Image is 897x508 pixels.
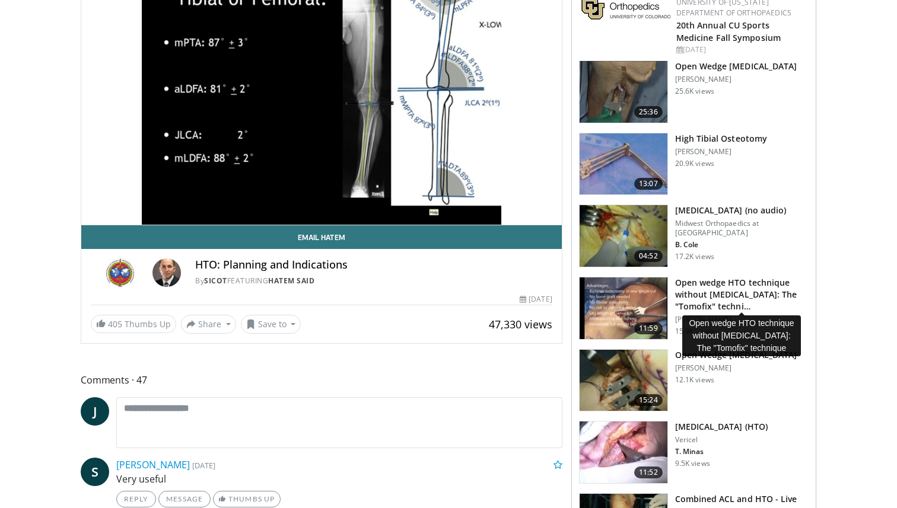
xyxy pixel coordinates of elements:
a: SICOT [204,276,227,286]
h3: Open wedge HTO technique without [MEDICAL_DATA]: The "Tomofix" techni… [675,277,809,312]
p: 9.5K views [675,459,710,468]
p: 20.9K views [675,159,714,168]
span: 47,330 views [489,317,552,331]
h3: Open Wedge [MEDICAL_DATA] [675,60,797,72]
a: [PERSON_NAME] [116,458,190,471]
p: Midwest Orthopaedics at [GEOGRAPHIC_DATA] [675,219,809,238]
span: 13:07 [634,178,663,190]
a: Reply [116,491,156,507]
h3: [MEDICAL_DATA] (no audio) [675,205,809,216]
span: 15:24 [634,394,663,406]
div: [DATE] [520,294,552,305]
h3: High Tibial Osteotomy [675,133,767,145]
a: J [81,397,109,426]
span: 405 [108,318,122,330]
p: Very useful [116,472,562,486]
span: Comments 47 [81,372,562,388]
p: 25.6K views [675,87,714,96]
a: 11:59 Open wedge HTO technique without [MEDICAL_DATA]: The "Tomofix" techni… [PERSON_NAME] 15.9K ... [579,277,809,340]
h3: [MEDICAL_DATA] (HTO) [675,421,768,433]
a: 11:52 [MEDICAL_DATA] (HTO) Vericel T. Minas 9.5K views [579,421,809,484]
a: 15:24 Open Wedge [MEDICAL_DATA] [PERSON_NAME] 12.1K views [579,349,809,412]
p: [PERSON_NAME] [675,363,797,373]
p: 12.1K views [675,375,714,385]
a: 20th Annual CU Sports Medicine Fall Symposium [676,20,781,43]
span: 11:52 [634,467,663,478]
span: 25:36 [634,106,663,118]
span: 11:59 [634,322,663,334]
button: Save to [241,315,301,334]
button: Share [181,315,236,334]
p: [PERSON_NAME] [675,75,797,84]
a: Message [158,491,211,507]
div: By FEATURING [195,276,552,286]
a: 13:07 High Tibial Osteotomy [PERSON_NAME] 20.9K views [579,133,809,196]
a: S [81,458,109,486]
h4: HTO: Planning and Indications [195,258,552,271]
div: Open wedge HTO technique without [MEDICAL_DATA]: The "Tomofix" technique [682,315,801,356]
a: Email Hatem [81,225,562,249]
h3: Open Wedge [MEDICAL_DATA] [675,349,797,361]
a: 04:52 [MEDICAL_DATA] (no audio) Midwest Orthopaedics at [GEOGRAPHIC_DATA] B. Cole 17.2K views [579,205,809,267]
a: 405 Thumbs Up [91,315,176,333]
small: [DATE] [192,460,215,471]
p: Vericel [675,435,768,445]
p: B. Cole [675,240,809,250]
p: T. Minas [675,447,768,456]
a: Thumbs Up [213,491,280,507]
a: Hatem Said [268,276,314,286]
img: Avatar [152,258,181,287]
p: 15.9K views [675,327,714,336]
img: c11a38e3-950c-4dae-9309-53f3bdf05539.150x105_q85_crop-smart_upscale.jpg [580,133,667,195]
img: 1390019_3.png.150x105_q85_crop-smart_upscale.jpg [580,61,667,123]
p: [PERSON_NAME] [675,147,767,156]
span: 04:52 [634,250,663,262]
p: 17.2K views [675,252,714,261]
img: 38896_0000_3.png.150x105_q85_crop-smart_upscale.jpg [580,205,667,267]
a: 25:36 Open Wedge [MEDICAL_DATA] [PERSON_NAME] 25.6K views [579,60,809,123]
div: [DATE] [676,44,806,55]
img: 1384587_3.png.150x105_q85_crop-smart_upscale.jpg [580,350,667,411]
img: SICOT [91,258,148,287]
img: 6da97908-3356-4b25-aff2-ae42dc3f30de.150x105_q85_crop-smart_upscale.jpg [580,277,667,339]
img: 7ab81f55-68df-4fd8-9b17-9bb6c7027dd5.150x105_q85_crop-smart_upscale.jpg [580,421,667,483]
p: [PERSON_NAME] [675,315,809,324]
